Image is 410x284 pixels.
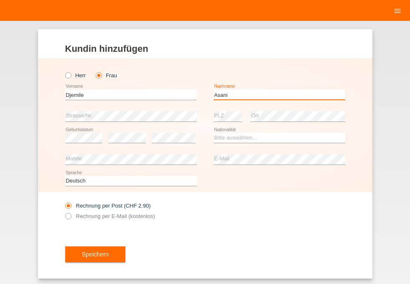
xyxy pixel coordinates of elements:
[65,203,71,213] input: Rechnung per Post (CHF 2.90)
[65,203,151,209] label: Rechnung per Post (CHF 2.90)
[65,72,71,78] input: Herr
[65,246,125,262] button: Speichern
[96,72,117,79] label: Frau
[389,8,406,13] a: menu
[65,43,345,54] h1: Kundin hinzufügen
[65,213,71,223] input: Rechnung per E-Mail (kostenlos)
[65,213,155,219] label: Rechnung per E-Mail (kostenlos)
[82,251,109,258] span: Speichern
[96,72,101,78] input: Frau
[393,7,402,15] i: menu
[65,72,86,79] label: Herr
